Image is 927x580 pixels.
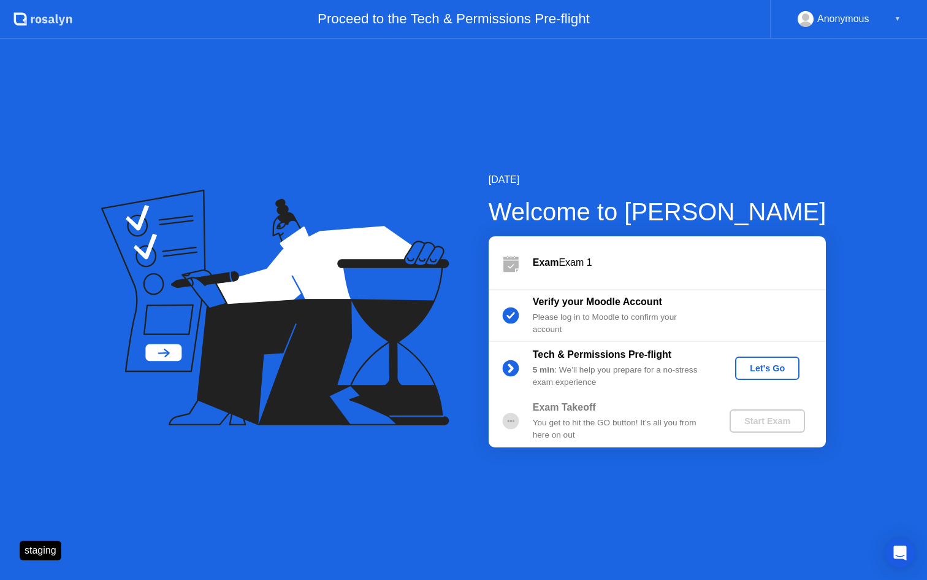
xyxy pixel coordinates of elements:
[533,311,709,336] div: Please log in to Moodle to confirm your account
[533,365,555,374] b: 5 min
[740,363,795,373] div: Let's Go
[489,193,826,230] div: Welcome to [PERSON_NAME]
[533,255,826,270] div: Exam 1
[817,11,869,27] div: Anonymous
[533,296,662,307] b: Verify your Moodle Account
[533,257,559,268] b: Exam
[734,416,800,426] div: Start Exam
[489,172,826,187] div: [DATE]
[533,349,671,360] b: Tech & Permissions Pre-flight
[533,417,709,442] div: You get to hit the GO button! It’s all you from here on out
[735,357,799,380] button: Let's Go
[895,11,901,27] div: ▼
[533,402,596,412] b: Exam Takeoff
[730,409,805,433] button: Start Exam
[885,538,915,568] div: Open Intercom Messenger
[20,541,61,560] div: staging
[533,364,709,389] div: : We’ll help you prepare for a no-stress exam experience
